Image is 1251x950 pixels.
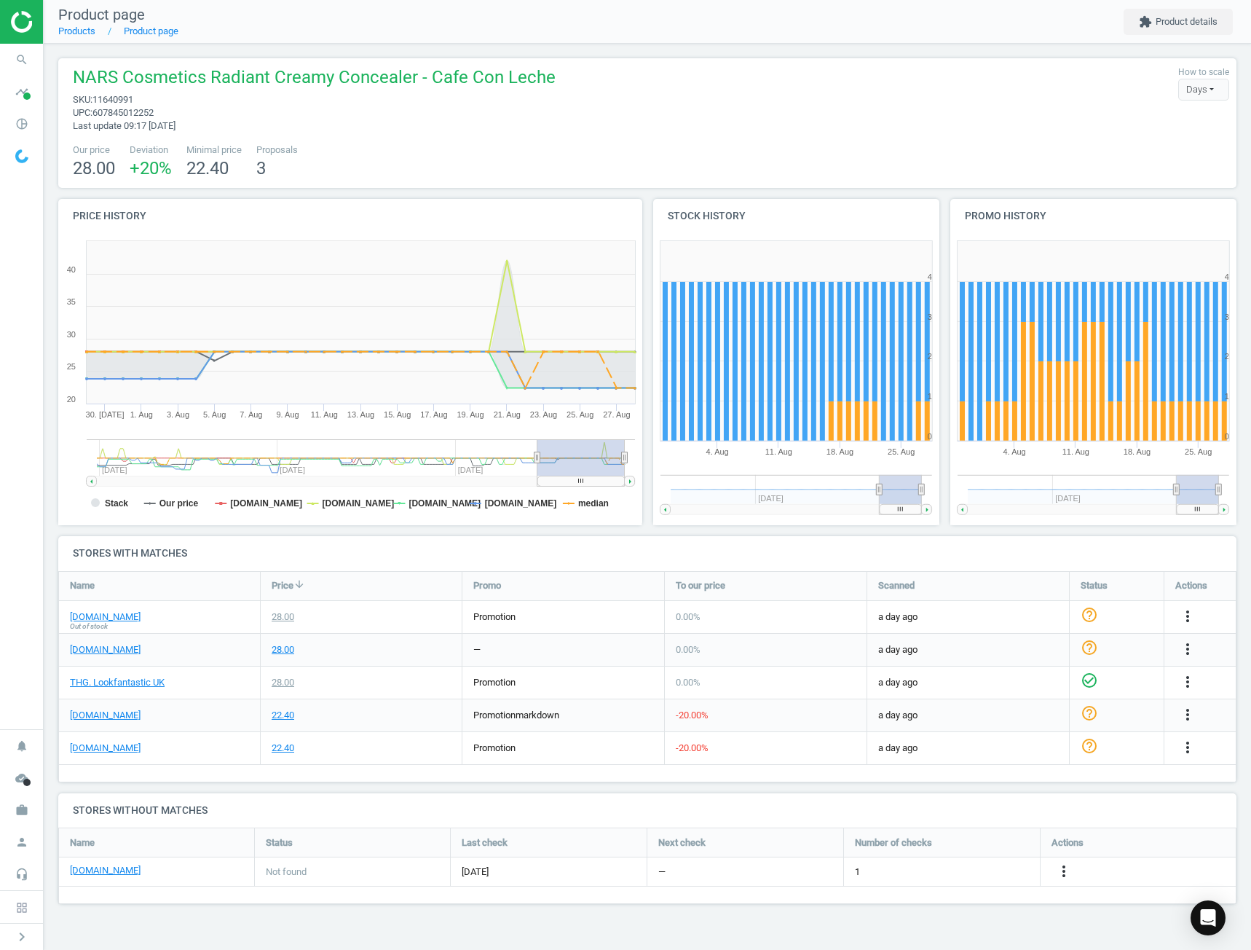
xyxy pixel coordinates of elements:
[272,579,293,592] span: Price
[230,498,302,509] tspan: [DOMAIN_NAME]
[878,611,1058,624] span: a day ago
[1055,863,1073,880] i: more_vert
[256,144,298,157] span: Proposals
[1051,836,1084,849] span: Actions
[1225,432,1229,441] text: 0
[567,410,593,419] tspan: 25. Aug
[1139,15,1152,28] i: extension
[1081,672,1098,689] i: check_circle_outline
[653,199,939,233] h4: Stock history
[485,498,557,509] tspan: [DOMAIN_NAME]
[70,579,95,592] span: Name
[578,498,609,509] tspan: median
[8,764,36,792] i: cloud_done
[1179,608,1196,627] button: more_vert
[13,928,31,946] i: chevron_right
[927,352,931,361] text: 2
[8,796,36,824] i: work
[1175,579,1207,592] span: Actions
[878,742,1058,755] span: a day ago
[1124,447,1151,456] tspan: 18. Aug
[266,836,293,849] span: Status
[70,621,108,632] span: Out of stock
[256,158,266,178] span: 3
[167,410,189,419] tspan: 3. Aug
[58,793,1236,828] h4: Stores without matches
[1081,704,1098,722] i: help_outline
[1191,900,1226,935] div: Open Intercom Messenger
[1225,352,1229,361] text: 2
[473,643,481,656] div: —
[272,742,294,755] div: 22.40
[878,643,1058,656] span: a day ago
[266,865,307,879] span: Not found
[272,676,294,689] div: 28.00
[11,11,114,33] img: ajHJNr6hYgQAAAAASUVORK5CYII=
[92,107,154,118] span: 607845012252
[457,410,484,419] tspan: 19. Aug
[8,110,36,138] i: pie_chart_outlined
[878,709,1058,722] span: a day ago
[1179,640,1196,659] button: more_vert
[1003,447,1025,456] tspan: 4. Aug
[58,25,95,36] a: Products
[311,410,338,419] tspan: 11. Aug
[1179,706,1196,723] i: more_vert
[1185,447,1212,456] tspan: 25. Aug
[1062,447,1089,456] tspan: 11. Aug
[293,578,305,590] i: arrow_downward
[130,144,172,157] span: Deviation
[73,144,115,157] span: Our price
[855,836,932,849] span: Number of checks
[676,611,701,622] span: 0.00 %
[462,865,636,879] span: [DATE]
[8,860,36,888] i: headset_mic
[73,158,115,178] span: 28.00
[73,107,92,118] span: upc :
[658,836,706,849] span: Next check
[1178,66,1229,79] label: How to scale
[8,78,36,106] i: timeline
[124,25,178,36] a: Product page
[927,313,931,321] text: 3
[826,447,853,456] tspan: 18. Aug
[4,927,40,946] button: chevron_right
[70,643,141,656] a: [DOMAIN_NAME]
[1081,737,1098,755] i: help_outline
[603,410,630,419] tspan: 27. Aug
[1124,9,1233,35] button: extensionProduct details
[1225,313,1229,321] text: 3
[462,836,508,849] span: Last check
[67,362,76,371] text: 25
[1081,606,1098,624] i: help_outline
[1179,706,1196,725] button: more_vert
[186,144,242,157] span: Minimal price
[8,828,36,856] i: person
[92,94,133,105] span: 11640991
[130,410,153,419] tspan: 1. Aug
[73,94,92,105] span: sku :
[1179,673,1196,691] i: more_vert
[70,676,165,689] a: THG. Lookfantastic UK
[8,732,36,760] i: notifications
[676,677,701,688] span: 0.00 %
[878,579,915,592] span: Scanned
[130,158,172,178] span: +20 %
[1225,392,1229,401] text: 1
[67,297,76,306] text: 35
[70,611,141,624] a: [DOMAIN_NAME]
[272,643,294,656] div: 28.00
[67,395,76,404] text: 20
[15,149,28,163] img: wGWNvw8QSZomAAAAABJRU5ErkJggg==
[1081,579,1108,592] span: Status
[67,265,76,274] text: 40
[855,865,860,879] span: 1
[186,158,229,178] span: 22.40
[203,410,226,419] tspan: 5. Aug
[70,709,141,722] a: [DOMAIN_NAME]
[1055,863,1073,882] button: more_vert
[73,120,175,131] span: Last update 09:17 [DATE]
[658,865,666,879] span: —
[676,742,709,753] span: -20.00 %
[676,644,701,655] span: 0.00 %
